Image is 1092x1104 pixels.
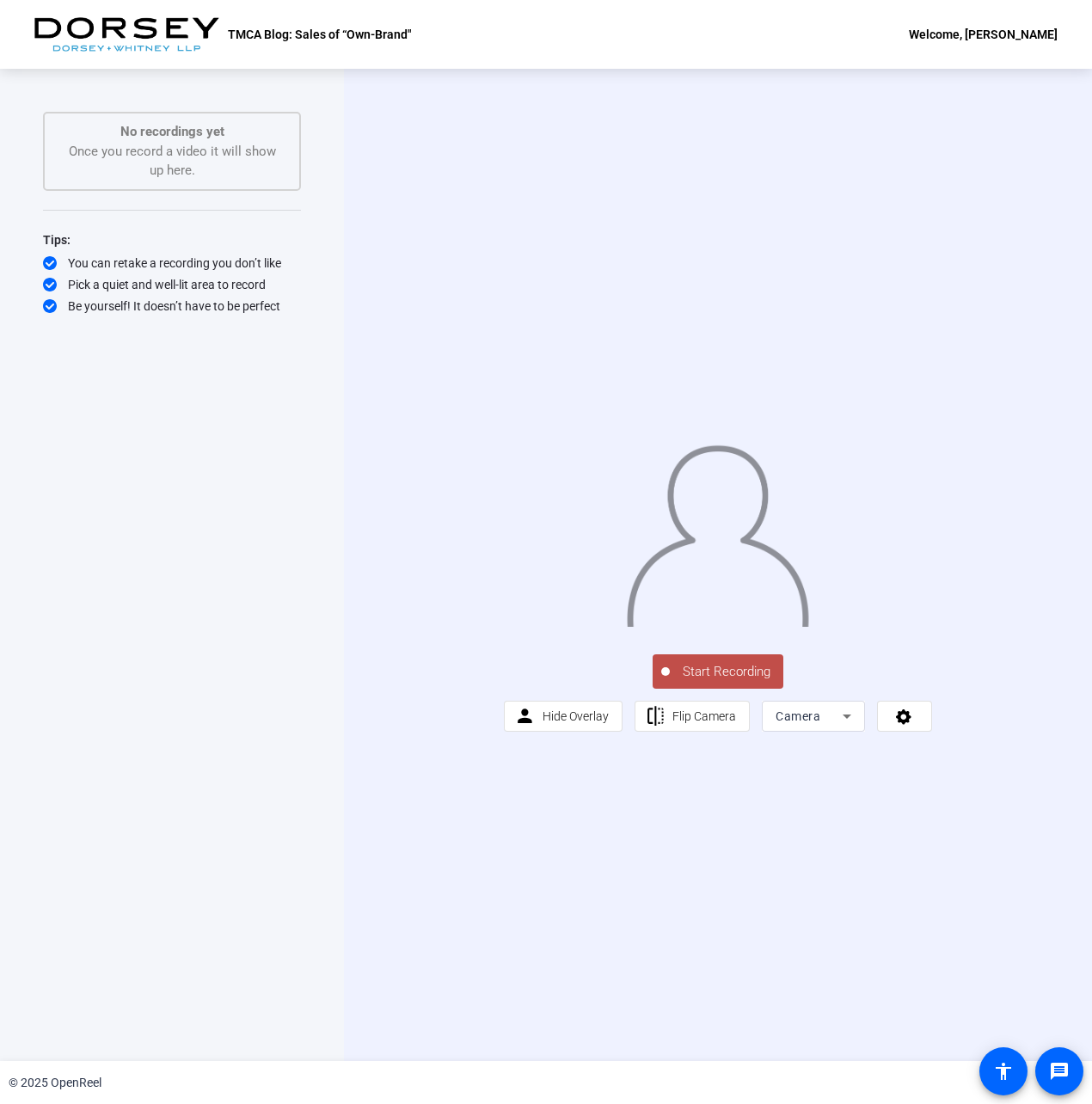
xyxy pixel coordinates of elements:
[625,434,810,627] img: overlay
[645,706,666,727] mat-icon: flip
[43,255,301,272] div: You can retake a recording you don’t like
[34,17,219,52] img: OpenReel logo
[993,1061,1014,1082] mat-icon: accessibility
[62,122,282,181] div: Once you record a video it will show up here.
[635,701,751,732] button: Flip Camera
[9,1074,101,1092] div: © 2025 OpenReel
[776,709,820,723] span: Camera
[43,230,301,250] div: Tips:
[909,24,1058,45] div: Welcome, [PERSON_NAME]
[43,276,301,293] div: Pick a quiet and well-lit area to record
[514,706,536,727] mat-icon: person
[43,297,301,315] div: Be yourself! It doesn’t have to be perfect
[543,709,609,723] span: Hide Overlay
[62,122,282,142] p: No recordings yet
[504,701,623,732] button: Hide Overlay
[1049,1061,1070,1082] mat-icon: message
[653,654,783,689] button: Start Recording
[228,24,411,45] p: TMCA Blog: Sales of “Own-Brand"
[670,662,783,682] span: Start Recording
[672,709,736,723] span: Flip Camera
